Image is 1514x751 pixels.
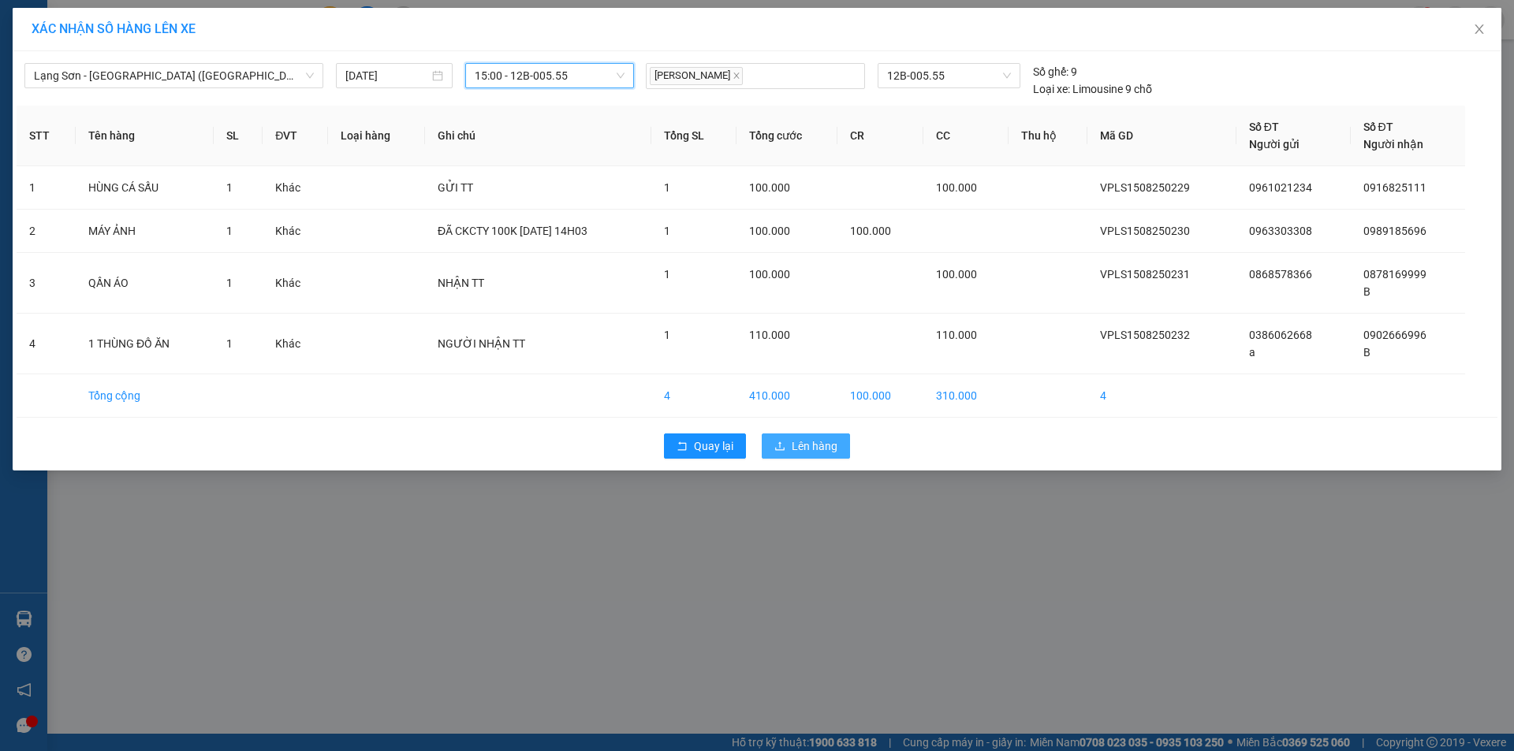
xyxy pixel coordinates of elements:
[1363,225,1426,237] span: 0989185696
[1100,329,1190,341] span: VPLS1508250232
[438,337,525,350] span: NGƯỜI NHẬN TT
[438,181,473,194] span: GỬI TT
[936,268,977,281] span: 100.000
[32,21,196,36] span: XÁC NHẬN SỐ HÀNG LÊN XE
[664,433,746,459] button: rollbackQuay lại
[1249,268,1312,281] span: 0868578366
[1100,181,1190,194] span: VPLS1508250229
[76,253,214,314] td: QẦN ÁO
[1363,181,1426,194] span: 0916825111
[34,64,314,87] span: Lạng Sơn - Hà Nội (Limousine)
[1363,138,1423,151] span: Người nhận
[17,210,76,253] td: 2
[1033,63,1068,80] span: Số ghế:
[263,166,328,210] td: Khác
[438,225,587,237] span: ĐÃ CKCTY 100K [DATE] 14H03
[263,210,328,253] td: Khác
[736,374,837,418] td: 410.000
[1473,23,1486,35] span: close
[1363,285,1370,298] span: B
[837,106,923,166] th: CR
[1249,225,1312,237] span: 0963303308
[1249,121,1279,133] span: Số ĐT
[733,72,740,80] span: close
[1363,121,1393,133] span: Số ĐT
[1033,80,1152,98] div: Limousine 9 chỗ
[263,106,328,166] th: ĐVT
[694,437,733,455] span: Quay lại
[1363,346,1370,359] span: B
[651,106,736,166] th: Tổng SL
[328,106,425,166] th: Loại hàng
[1249,346,1255,359] span: a
[1100,268,1190,281] span: VPLS1508250231
[1363,329,1426,341] span: 0902666996
[762,433,850,459] button: uploadLên hàng
[1249,329,1312,341] span: 0386062668
[1457,8,1501,52] button: Close
[774,441,785,453] span: upload
[792,437,837,455] span: Lên hàng
[438,277,484,289] span: NHẬN TT
[837,374,923,418] td: 100.000
[76,210,214,253] td: MÁY ẢNH
[425,106,651,166] th: Ghi chú
[76,106,214,166] th: Tên hàng
[1249,181,1312,194] span: 0961021234
[736,106,837,166] th: Tổng cước
[1087,106,1236,166] th: Mã GD
[76,374,214,418] td: Tổng cộng
[1087,374,1236,418] td: 4
[650,67,743,85] span: [PERSON_NAME]
[1249,138,1300,151] span: Người gửi
[17,106,76,166] th: STT
[1009,106,1087,166] th: Thu hộ
[76,314,214,374] td: 1 THÙNG ĐỒ ĂN
[850,225,891,237] span: 100.000
[749,329,790,341] span: 110.000
[76,166,214,210] td: HÙNG CÁ SẤU
[17,253,76,314] td: 3
[1363,268,1426,281] span: 0878169999
[263,314,328,374] td: Khác
[214,106,263,166] th: SL
[664,268,670,281] span: 1
[749,225,790,237] span: 100.000
[936,181,977,194] span: 100.000
[345,67,429,84] input: 15/08/2025
[923,374,1009,418] td: 310.000
[226,337,233,350] span: 1
[887,64,1010,87] span: 12B-005.55
[664,329,670,341] span: 1
[17,314,76,374] td: 4
[1033,80,1070,98] span: Loại xe:
[677,441,688,453] span: rollback
[664,181,670,194] span: 1
[226,225,233,237] span: 1
[749,268,790,281] span: 100.000
[1100,225,1190,237] span: VPLS1508250230
[226,181,233,194] span: 1
[1033,63,1077,80] div: 9
[17,166,76,210] td: 1
[651,374,736,418] td: 4
[263,253,328,314] td: Khác
[664,225,670,237] span: 1
[749,181,790,194] span: 100.000
[226,277,233,289] span: 1
[923,106,1009,166] th: CC
[475,64,625,87] span: 15:00 - 12B-005.55
[936,329,977,341] span: 110.000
